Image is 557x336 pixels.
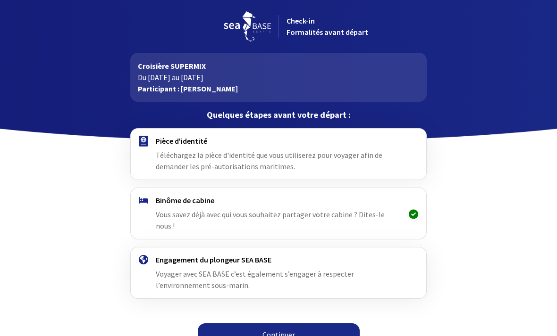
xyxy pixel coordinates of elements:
[139,197,148,204] img: binome.svg
[138,60,419,72] p: Croisière SUPERMIX
[156,196,401,205] h4: Binôme de cabine
[139,136,148,147] img: passport.svg
[287,16,368,37] span: Check-in Formalités avant départ
[139,255,148,264] img: engagement.svg
[156,150,382,171] span: Téléchargez la pièce d'identité que vous utiliserez pour voyager afin de demander les pré-autoris...
[156,210,385,230] span: Vous savez déjà avec qui vous souhaitez partager votre cabine ? Dites-le nous !
[156,255,401,264] h4: Engagement du plongeur SEA BASE
[138,83,419,94] p: Participant : [PERSON_NAME]
[156,136,401,146] h4: Pièce d'identité
[138,72,419,83] p: Du [DATE] au [DATE]
[156,269,354,290] span: Voyager avec SEA BASE c’est également s’engager à respecter l’environnement sous-marin.
[224,11,271,41] img: logo_seabase.svg
[130,109,426,121] p: Quelques étapes avant votre départ :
